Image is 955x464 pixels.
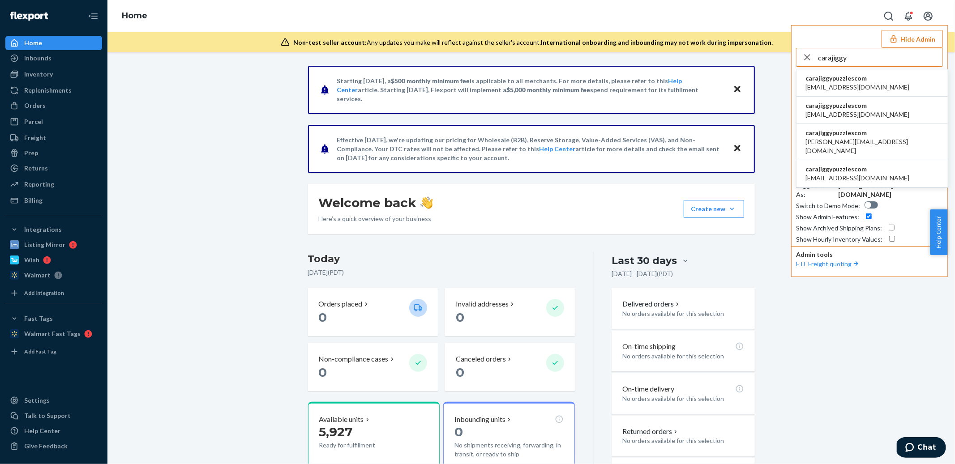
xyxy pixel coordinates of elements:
[319,299,363,309] p: Orders placed
[796,181,834,199] div: Logged In As :
[319,354,389,364] p: Non-compliance cases
[24,133,46,142] div: Freight
[24,396,50,405] div: Settings
[796,235,882,244] div: Show Hourly Inventory Values :
[897,437,946,460] iframe: Opens a widget where you can chat to one of our agents
[308,288,438,336] button: Orders placed 0
[930,209,947,255] button: Help Center
[24,348,56,355] div: Add Fast Tag
[456,299,509,309] p: Invalid addresses
[5,161,102,175] a: Returns
[5,345,102,359] a: Add Fast Tag
[337,136,724,162] p: Effective [DATE], we're updating our pricing for Wholesale (B2B), Reserve Storage, Value-Added Se...
[5,36,102,50] a: Home
[541,38,773,46] span: International onboarding and inbounding may not work during impersonation.
[796,250,943,259] p: Admin tools
[24,411,71,420] div: Talk to Support
[308,343,438,391] button: Non-compliance cases 0
[445,343,575,391] button: Canceled orders 0
[24,240,65,249] div: Listing Mirror
[319,214,433,223] p: Here’s a quick overview of your business
[84,7,102,25] button: Close Navigation
[456,365,464,380] span: 0
[796,260,861,268] a: FTL Freight quoting
[5,131,102,145] a: Freight
[319,310,327,325] span: 0
[454,441,564,459] p: No shipments receiving, forwarding, in transit, or ready to ship
[838,181,943,199] div: [EMAIL_ADDRESS][DOMAIN_NAME]
[5,146,102,160] a: Prep
[319,441,402,450] p: Ready for fulfillment
[24,289,64,297] div: Add Integration
[622,426,679,437] button: Returned orders
[24,70,53,79] div: Inventory
[122,11,147,21] a: Home
[805,74,909,83] span: carajiggypuzzlescom
[24,180,54,189] div: Reporting
[805,174,909,183] span: [EMAIL_ADDRESS][DOMAIN_NAME]
[308,252,575,266] h3: Today
[24,329,81,338] div: Walmart Fast Tags
[796,201,860,210] div: Switch to Demo Mode :
[24,164,48,173] div: Returns
[454,414,505,425] p: Inbounding units
[10,12,48,21] img: Flexport logo
[24,314,53,323] div: Fast Tags
[622,309,744,318] p: No orders available for this selection
[5,268,102,282] a: Walmart
[456,310,464,325] span: 0
[293,38,367,46] span: Non-test seller account:
[507,86,591,94] span: $5,000 monthly minimum fee
[5,253,102,267] a: Wish
[622,341,676,352] p: On-time shipping
[319,424,353,439] span: 5,927
[5,98,102,113] a: Orders
[622,384,674,394] p: On-time delivery
[818,48,942,66] input: Search or paste seller ID
[5,222,102,237] button: Integrations
[115,3,154,29] ol: breadcrumbs
[319,365,327,380] span: 0
[5,393,102,408] a: Settings
[24,54,51,63] div: Inbounds
[24,426,60,435] div: Help Center
[622,394,744,403] p: No orders available for this selection
[732,142,743,155] button: Close
[24,101,46,110] div: Orders
[319,414,364,425] p: Available units
[882,30,943,48] button: Hide Admin
[420,196,433,209] img: hand-wave emoji
[732,83,743,96] button: Close
[622,436,744,445] p: No orders available for this selection
[880,7,898,25] button: Open Search Box
[24,271,51,280] div: Walmart
[5,327,102,341] a: Walmart Fast Tags
[24,86,72,95] div: Replenishments
[454,424,463,439] span: 0
[622,299,681,309] button: Delivered orders
[293,38,773,47] div: Any updates you make will reflect against the seller's account.
[445,288,575,336] button: Invalid addresses 0
[899,7,917,25] button: Open notifications
[5,177,102,192] a: Reporting
[456,354,506,364] p: Canceled orders
[24,255,39,264] div: Wish
[5,311,102,326] button: Fast Tags
[5,193,102,208] a: Billing
[5,286,102,300] a: Add Integration
[805,137,939,155] span: [PERSON_NAME][EMAIL_ADDRESS][DOMAIN_NAME]
[308,268,575,277] p: [DATE] ( PDT )
[805,101,909,110] span: carajiggypuzzlescom
[612,254,677,268] div: Last 30 days
[919,7,937,25] button: Open account menu
[805,83,909,92] span: [EMAIL_ADDRESS][DOMAIN_NAME]
[5,51,102,65] a: Inbounds
[5,439,102,453] button: Give Feedback
[319,195,433,211] h1: Welcome back
[796,224,882,233] div: Show Archived Shipping Plans :
[805,110,909,119] span: [EMAIL_ADDRESS][DOMAIN_NAME]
